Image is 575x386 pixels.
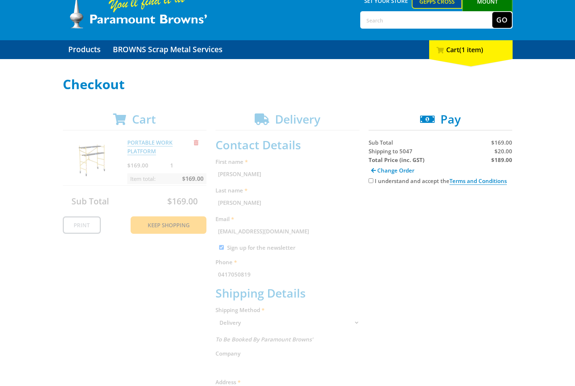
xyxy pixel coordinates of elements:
[107,40,228,59] a: Go to the BROWNS Scrap Metal Services page
[494,148,512,155] span: $20.00
[377,167,414,174] span: Change Order
[369,178,373,183] input: Please accept the terms and conditions.
[429,40,513,59] div: Cart
[459,45,483,54] span: (1 item)
[361,12,492,28] input: Search
[449,177,507,185] a: Terms and Conditions
[63,77,513,92] h1: Checkout
[491,139,512,146] span: $169.00
[440,111,461,127] span: Pay
[63,40,106,59] a: Go to the Products page
[369,139,393,146] span: Sub Total
[369,148,412,155] span: Shipping to 5047
[369,156,424,163] strong: Total Price (inc. GST)
[369,164,417,177] a: Change Order
[491,156,512,163] strong: $189.00
[375,177,507,185] label: I understand and accept the
[492,12,512,28] button: Go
